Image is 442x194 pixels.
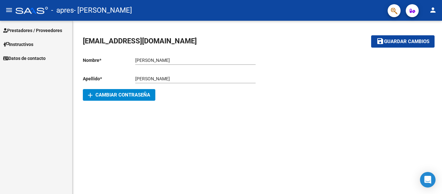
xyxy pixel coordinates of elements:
[88,92,150,98] span: Cambiar Contraseña
[83,37,197,45] span: [EMAIL_ADDRESS][DOMAIN_NAME]
[429,6,437,14] mat-icon: person
[86,91,94,99] mat-icon: add
[5,6,13,14] mat-icon: menu
[3,55,46,62] span: Datos de contacto
[376,37,384,45] mat-icon: save
[83,75,135,82] p: Apellido
[74,3,132,17] span: - [PERSON_NAME]
[420,172,436,188] div: Open Intercom Messenger
[3,41,33,48] span: Instructivos
[51,3,74,17] span: - apres
[3,27,62,34] span: Prestadores / Proveedores
[384,39,429,45] span: Guardar cambios
[83,89,155,101] button: Cambiar Contraseña
[83,57,135,64] p: Nombre
[371,35,435,47] button: Guardar cambios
